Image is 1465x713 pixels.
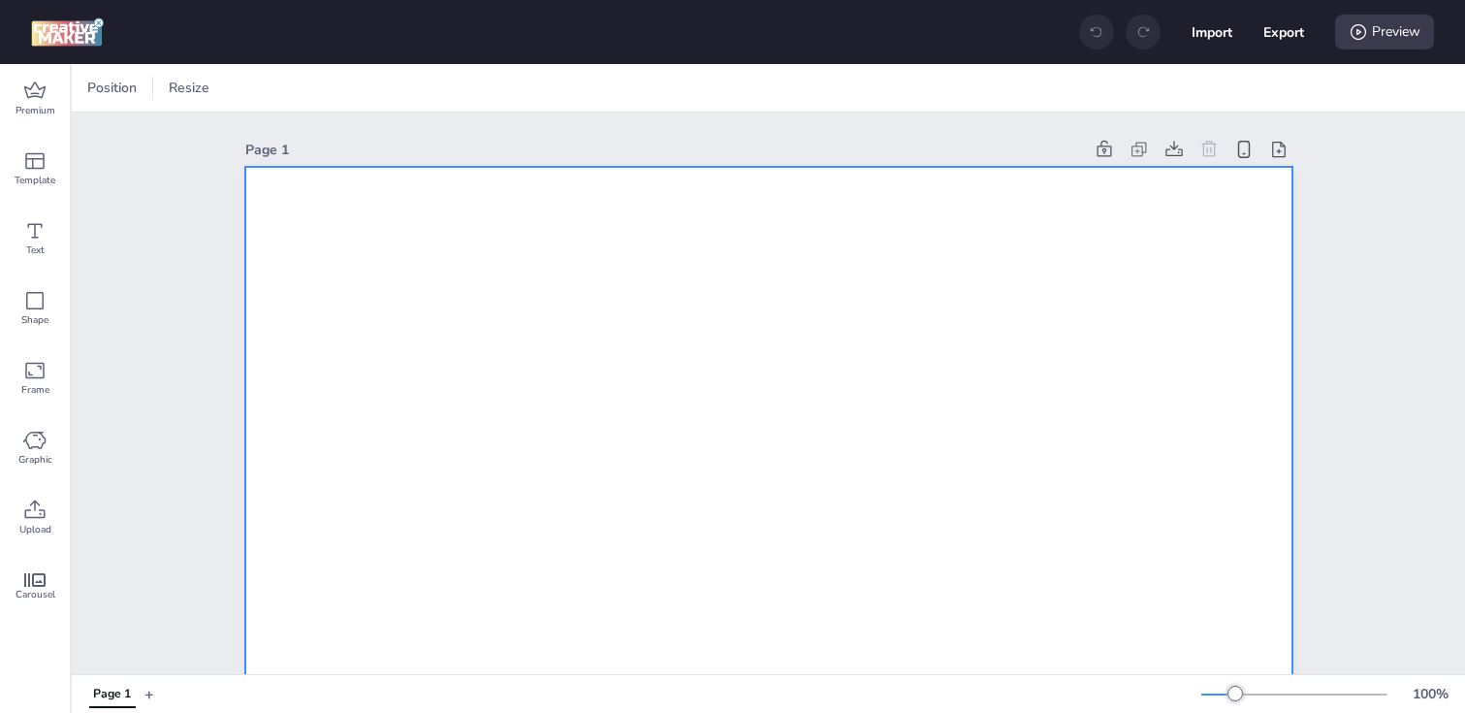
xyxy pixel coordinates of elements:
[16,587,55,602] span: Carousel
[26,243,45,258] span: Text
[1335,15,1434,49] div: Preview
[16,103,55,118] span: Premium
[1192,12,1232,52] button: Import
[83,78,141,98] span: Position
[31,17,104,47] img: logo Creative Maker
[93,686,131,703] div: Page 1
[144,677,154,711] button: +
[165,78,213,98] span: Resize
[1263,12,1304,52] button: Export
[1407,684,1453,704] div: 100 %
[19,522,51,537] span: Upload
[18,452,52,468] span: Graphic
[21,382,49,398] span: Frame
[80,677,144,711] div: Tabs
[245,140,1083,160] div: Page 1
[21,312,48,328] span: Shape
[15,173,55,188] span: Template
